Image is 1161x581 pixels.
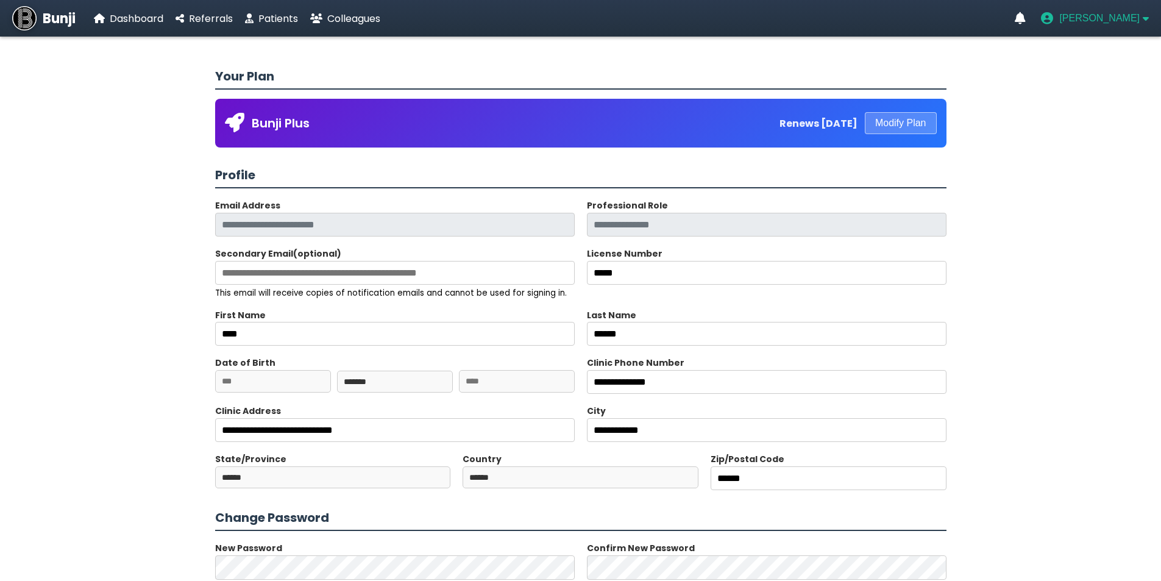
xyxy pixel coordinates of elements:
span: Dashboard [110,12,163,26]
span: Referrals [189,12,233,26]
label: New Password [215,542,282,554]
label: Date of Birth [215,357,275,369]
label: City [587,405,606,417]
label: Last Name [587,309,946,322]
span: Bunji Plus [252,114,310,132]
span: Colleagues [327,12,380,26]
label: First Name [215,309,575,322]
button: User menu [1041,12,1149,24]
label: Zip/Postal Code [711,453,784,465]
a: Patients [245,11,298,26]
label: Clinic Phone Number [587,357,684,369]
label: License Number [587,248,662,260]
a: Colleagues [310,11,380,26]
span: Patients [258,12,298,26]
h3: Change Password [215,508,946,531]
span: Bunji [43,9,76,29]
span: Renews [DATE] [779,116,857,131]
h3: Profile [215,166,946,188]
small: This email will receive copies of notification emails and cannot be used for signing in. [215,287,567,299]
img: Bunji Dental Referral Management [12,6,37,30]
a: Bunji [12,6,76,30]
span: [PERSON_NAME] [1059,13,1140,24]
a: Referrals [176,11,233,26]
a: Dashboard [94,11,163,26]
button: Modify Plan [865,112,937,134]
label: Country [463,453,502,465]
label: Secondary Email [215,248,341,260]
span: (optional) [293,248,341,260]
h3: Your Plan [215,67,946,90]
label: Confirm New Password [587,542,695,554]
label: State/Province [215,453,286,465]
label: Professional Role [587,199,668,212]
label: Clinic Address [215,405,281,417]
label: Email Address [215,199,280,212]
a: Notifications [1015,12,1026,24]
